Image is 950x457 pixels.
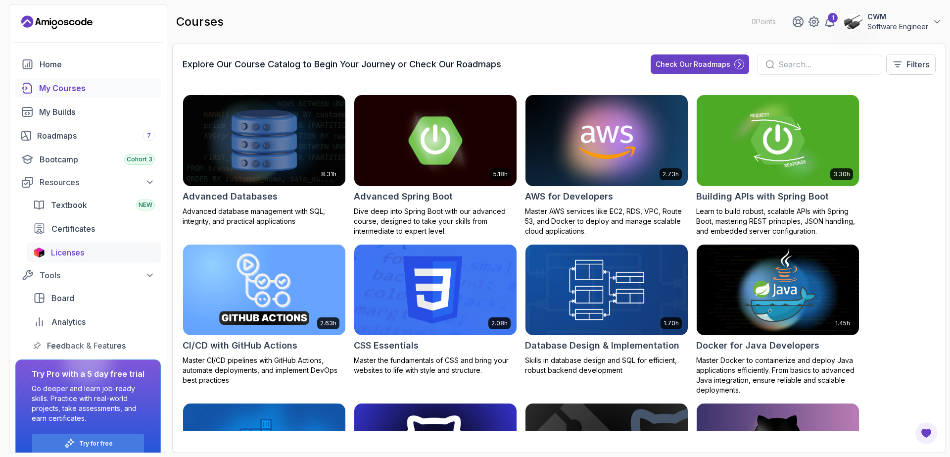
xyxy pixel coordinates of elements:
[127,155,152,163] span: Cohort 3
[867,22,928,32] p: Software Engineer
[320,319,336,327] p: 2.63h
[32,433,144,454] button: Try for free
[39,82,155,94] div: My Courses
[33,248,45,257] img: jetbrains icon
[21,14,93,30] a: Landing page
[32,384,144,423] p: Go deeper and learn job-ready skills. Practice with real-world projects, take assessments, and ea...
[491,319,508,327] p: 2.08h
[493,170,508,178] p: 5.18h
[183,355,346,385] p: Master CI/CD pipelines with GitHub Actions, automate deployments, and implement DevOps best pract...
[354,95,517,236] a: Advanced Spring Boot card5.18hAdvanced Spring BootDive deep into Spring Boot with our advanced co...
[525,245,688,336] img: Database Design & Implementation card
[525,95,688,186] img: AWS for Developers card
[183,339,297,353] h2: CI/CD with GitHub Actions
[27,312,161,332] a: analytics
[696,95,859,236] a: Building APIs with Spring Boot card3.30hBuilding APIs with Spring BootLearn to build robust, scal...
[906,58,929,70] p: Filters
[696,206,859,236] p: Learn to build robust, scalable APIs with Spring Boot, mastering REST principles, JSON handling, ...
[914,421,938,445] button: Open Feedback Button
[844,12,863,31] img: user profile image
[183,206,346,226] p: Advanced database management with SQL, integrity, and practical applications
[824,16,836,28] a: 1
[696,190,829,203] h2: Building APIs with Spring Boot
[27,336,161,355] a: feedback
[27,243,161,262] a: licenses
[752,17,776,27] p: 0 Points
[183,95,345,186] img: Advanced Databases card
[656,59,730,69] div: Check Our Roadmaps
[354,339,419,353] h2: CSS Essentials
[835,319,850,327] p: 1.45h
[39,106,155,118] div: My Builds
[183,190,278,203] h2: Advanced Databases
[15,126,161,146] a: roadmaps
[525,244,688,376] a: Database Design & Implementation card1.70hDatabase Design & ImplementationSkills in database desi...
[321,170,336,178] p: 8.31h
[354,244,517,376] a: CSS Essentials card2.08hCSS EssentialsMaster the fundamentals of CSS and bring your websites to l...
[778,58,874,70] input: Search...
[696,355,859,395] p: Master Docker to containerize and deploy Java applications efficiently. From basics to advanced J...
[886,54,936,75] button: Filters
[525,355,688,375] p: Skills in database design and SQL for efficient, robust backend development
[51,247,84,258] span: Licenses
[525,95,688,236] a: AWS for Developers card2.73hAWS for DevelopersMaster AWS services like EC2, RDS, VPC, Route 53, a...
[833,170,850,178] p: 3.30h
[183,57,501,71] h3: Explore Our Course Catalog to Begin Your Journey or Check Our Roadmaps
[47,340,126,352] span: Feedback & Features
[15,150,161,169] a: bootcamp
[525,206,688,236] p: Master AWS services like EC2, RDS, VPC, Route 53, and Docker to deploy and manage scalable cloud ...
[27,288,161,308] a: board
[51,316,86,328] span: Analytics
[147,132,151,140] span: 7
[139,201,152,209] span: NEW
[15,78,161,98] a: courses
[663,170,679,178] p: 2.73h
[354,95,517,186] img: Advanced Spring Boot card
[15,54,161,74] a: home
[525,339,679,353] h2: Database Design & Implementation
[183,95,346,226] a: Advanced Databases card8.31hAdvanced DatabasesAdvanced database management with SQL, integrity, a...
[696,339,819,353] h2: Docker for Java Developers
[27,219,161,239] a: certificates
[37,130,155,142] div: Roadmaps
[40,153,155,165] div: Bootcamp
[354,245,517,336] img: CSS Essentials card
[651,54,749,74] button: Check Our Roadmaps
[15,102,161,122] a: builds
[15,173,161,191] button: Resources
[354,355,517,375] p: Master the fundamentals of CSS and bring your websites to life with style and structure.
[697,245,859,336] img: Docker for Java Developers card
[176,14,224,30] h2: courses
[844,12,942,32] button: user profile imageCWMSoftware Engineer
[79,440,113,448] a: Try for free
[27,195,161,215] a: textbook
[354,190,453,203] h2: Advanced Spring Boot
[183,244,346,386] a: CI/CD with GitHub Actions card2.63hCI/CD with GitHub ActionsMaster CI/CD pipelines with GitHub Ac...
[867,12,928,22] p: CWM
[525,190,613,203] h2: AWS for Developers
[696,244,859,396] a: Docker for Java Developers card1.45hDocker for Java DevelopersMaster Docker to containerize and d...
[828,13,838,23] div: 1
[51,292,74,304] span: Board
[40,176,155,188] div: Resources
[183,245,345,336] img: CI/CD with GitHub Actions card
[40,269,155,281] div: Tools
[697,95,859,186] img: Building APIs with Spring Boot card
[40,58,155,70] div: Home
[51,223,95,235] span: Certificates
[15,266,161,284] button: Tools
[51,199,87,211] span: Textbook
[354,206,517,236] p: Dive deep into Spring Boot with our advanced course, designed to take your skills from intermedia...
[664,319,679,327] p: 1.70h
